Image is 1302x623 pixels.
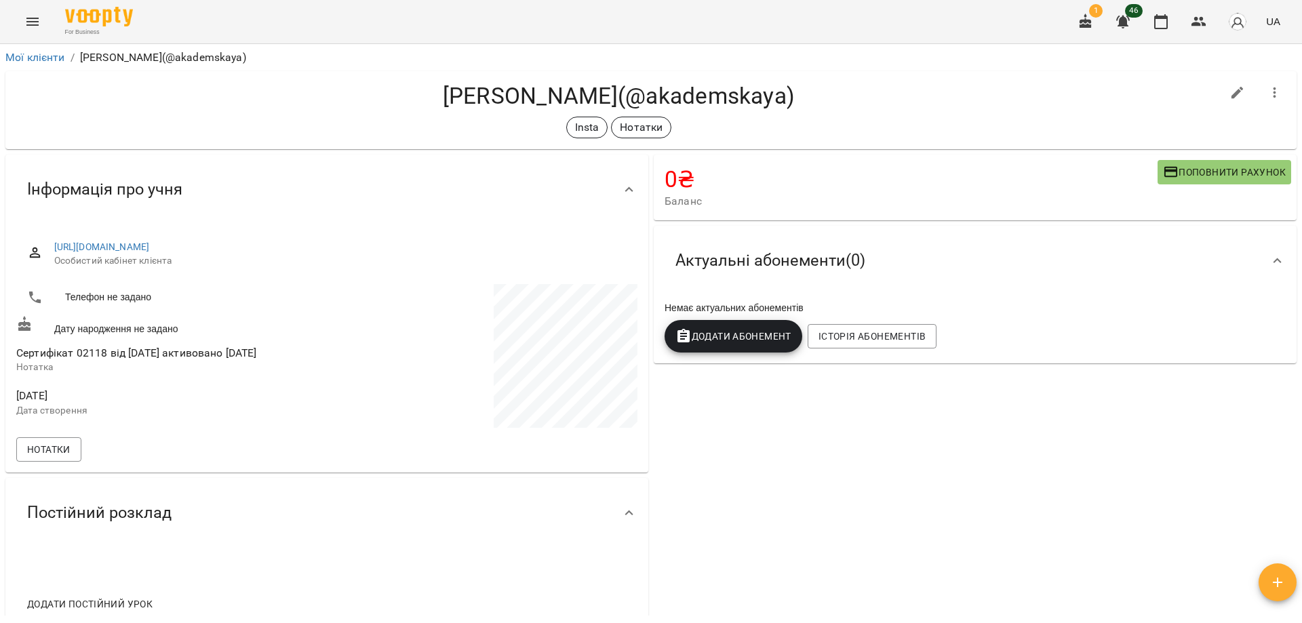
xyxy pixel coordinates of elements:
span: Баланс [665,193,1158,209]
li: Телефон не задано [16,284,324,311]
span: 1 [1089,4,1103,18]
nav: breadcrumb [5,49,1297,66]
div: Актуальні абонементи(0) [654,226,1297,296]
span: Нотатки [27,441,71,458]
a: [URL][DOMAIN_NAME] [54,241,150,252]
a: Мої клієнти [5,51,65,64]
button: Додати постійний урок [22,592,158,616]
span: Постійний розклад [27,502,172,523]
img: avatar_s.png [1228,12,1247,31]
span: Поповнити рахунок [1163,164,1286,180]
button: Додати Абонемент [665,320,802,353]
button: Поповнити рахунок [1158,160,1291,184]
p: Нотатка [16,361,324,374]
button: UA [1261,9,1286,34]
p: Дата створення [16,404,324,418]
button: Нотатки [16,437,81,462]
div: Дату народження не задано [14,313,327,338]
span: Історія абонементів [818,328,926,344]
div: Insta [566,117,608,138]
h4: [PERSON_NAME](@akademskaya) [16,82,1221,110]
span: Особистий кабінет клієнта [54,254,627,268]
img: Voopty Logo [65,7,133,26]
div: Нотатки [611,117,671,138]
h4: 0 ₴ [665,165,1158,193]
span: UA [1266,14,1280,28]
span: Додати Абонемент [675,328,791,344]
div: Немає актуальних абонементів [662,298,1288,317]
p: Insta [575,119,599,136]
button: Історія абонементів [808,324,936,348]
div: Постійний розклад [5,478,648,548]
span: Актуальні абонементи ( 0 ) [675,250,865,271]
span: Сертифікат 02118 від [DATE] активовано [DATE] [16,346,257,359]
span: For Business [65,28,133,37]
p: [PERSON_NAME](@akademskaya) [80,49,246,66]
span: Додати постійний урок [27,596,153,612]
span: [DATE] [16,388,324,404]
span: Інформація про учня [27,179,182,200]
p: Нотатки [620,119,663,136]
button: Menu [16,5,49,38]
li: / [71,49,75,66]
div: Інформація про учня [5,155,648,224]
span: 46 [1125,4,1143,18]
